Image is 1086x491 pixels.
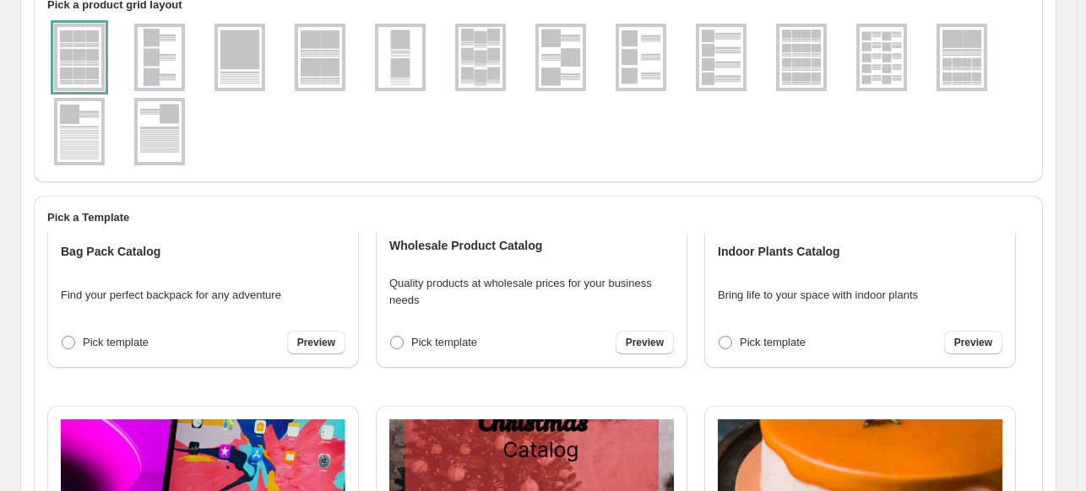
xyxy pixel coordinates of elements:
img: g1x4v1 [699,27,743,88]
span: Pick template [83,336,149,348]
img: g1x1v1 [218,27,262,88]
img: g1x1v2 [57,101,101,162]
span: Preview [297,336,335,349]
span: Preview [626,336,664,349]
img: g1x3v3 [619,27,663,88]
span: Pick template [411,336,477,348]
p: Quality products at wholesale prices for your business needs [389,275,674,309]
a: Preview [944,331,1002,354]
img: g2x1_4x2v1 [940,27,984,88]
span: Preview [954,336,992,349]
img: g1x1v3 [138,101,182,162]
span: Pick template [740,336,806,348]
a: Preview [616,331,674,354]
h2: Pick a Template [47,209,1029,226]
h4: Bag Pack Catalog [61,243,160,260]
img: g1x2v1 [378,27,422,88]
img: g4x4v1 [779,27,823,88]
a: Preview [287,331,345,354]
p: Bring life to your space with indoor plants [718,287,918,304]
img: g1x3v2 [539,27,583,88]
h4: Wholesale Product Catalog [389,237,542,254]
h4: Indoor Plants Catalog [718,243,840,260]
img: g3x3v2 [459,27,502,88]
img: g1x3v1 [138,27,182,88]
p: Find your perfect backpack for any adventure [61,287,281,304]
img: g2x5v1 [860,27,904,88]
img: g2x2v1 [298,27,342,88]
